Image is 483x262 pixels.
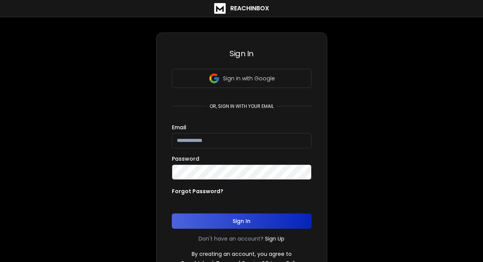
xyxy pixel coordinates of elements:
[172,187,223,195] p: Forgot Password?
[214,3,269,14] a: ReachInbox
[172,213,312,229] button: Sign In
[172,156,199,161] label: Password
[172,125,186,130] label: Email
[265,235,284,242] a: Sign Up
[214,3,226,14] img: logo
[172,69,312,88] button: Sign in with Google
[199,235,263,242] p: Don't have an account?
[172,48,312,59] h3: Sign In
[207,103,277,109] p: or, sign in with your email
[230,4,269,13] h1: ReachInbox
[192,250,292,258] p: By creating an account, you agree to
[223,75,275,82] p: Sign in with Google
